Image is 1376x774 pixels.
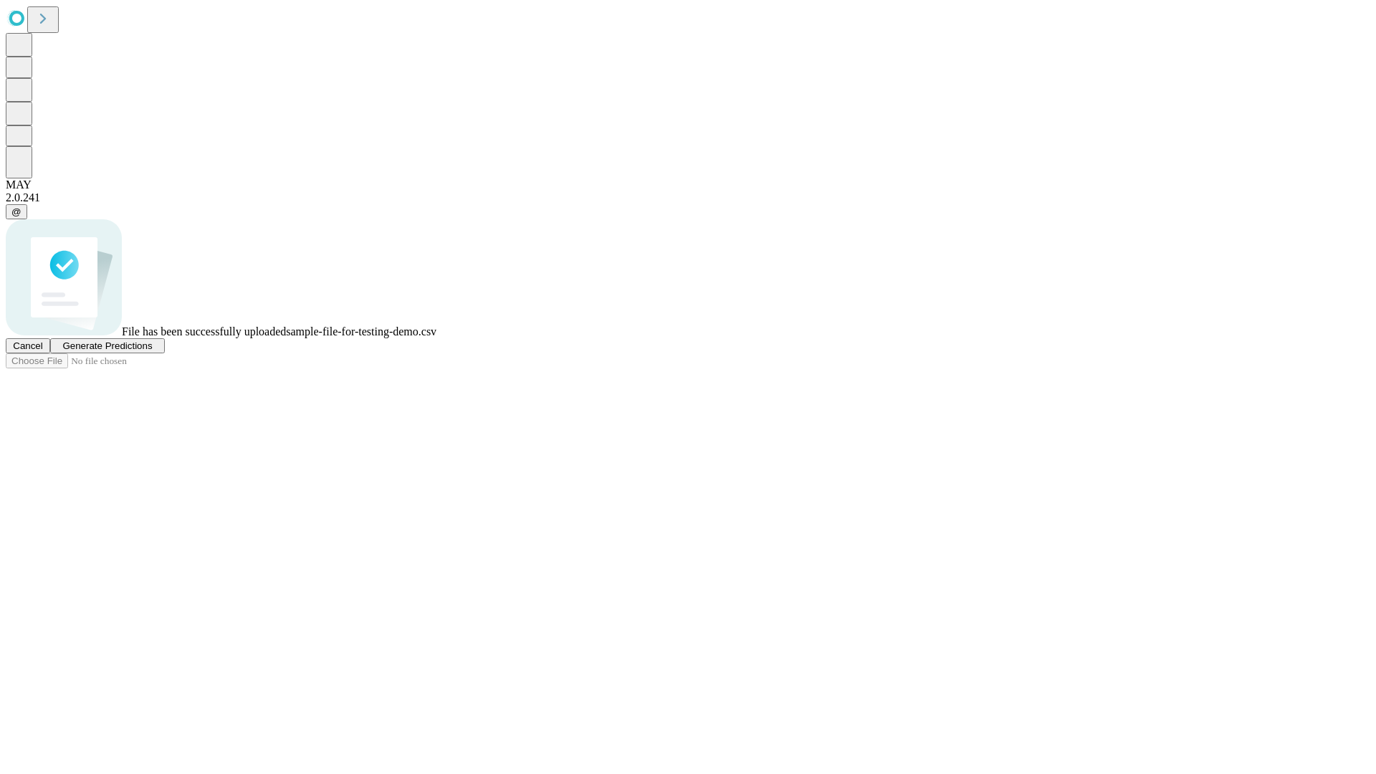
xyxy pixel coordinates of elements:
span: @ [11,206,21,217]
div: 2.0.241 [6,191,1370,204]
div: MAY [6,178,1370,191]
button: Generate Predictions [50,338,165,353]
span: Cancel [13,340,43,351]
button: Cancel [6,338,50,353]
button: @ [6,204,27,219]
span: File has been successfully uploaded [122,325,286,338]
span: Generate Predictions [62,340,152,351]
span: sample-file-for-testing-demo.csv [286,325,436,338]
